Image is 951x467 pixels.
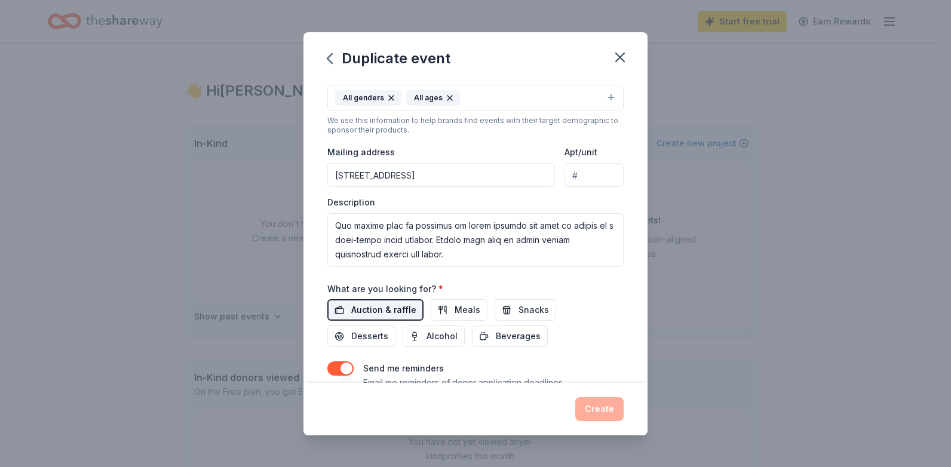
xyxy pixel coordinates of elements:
[327,196,375,208] label: Description
[327,85,624,111] button: All gendersAll ages
[519,303,549,317] span: Snacks
[363,376,563,390] p: Email me reminders of donor application deadlines
[565,146,597,158] label: Apt/unit
[406,90,460,106] div: All ages
[327,213,624,267] textarea: Lor Ipsumdo sit Ametcons Adipisci (ELIT) se Doeiusmodt Incididunt ut laboree Dolore Magn Aliq en ...
[403,325,465,347] button: Alcohol
[327,49,450,68] div: Duplicate event
[327,299,424,321] button: Auction & raffle
[327,163,555,187] input: Enter a US address
[363,363,444,373] label: Send me reminders
[327,146,395,158] label: Mailing address
[427,329,458,343] span: Alcohol
[455,303,480,317] span: Meals
[351,329,388,343] span: Desserts
[431,299,487,321] button: Meals
[472,325,548,347] button: Beverages
[335,90,401,106] div: All genders
[327,283,443,295] label: What are you looking for?
[495,299,556,321] button: Snacks
[327,325,395,347] button: Desserts
[351,303,416,317] span: Auction & raffle
[565,163,624,187] input: #
[327,116,624,135] div: We use this information to help brands find events with their target demographic to sponsor their...
[496,329,541,343] span: Beverages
